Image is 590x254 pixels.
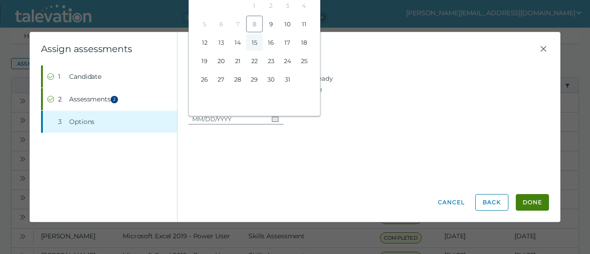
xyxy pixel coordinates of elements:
button: Sunday, October 19, 2025 [196,53,213,69]
span: Assessments [69,95,121,104]
button: Tuesday, October 21, 2025 [230,53,246,69]
button: Sunday, October 12, 2025 [196,34,213,51]
button: Tuesday, October 14, 2025 [230,34,246,51]
button: Choose date [268,113,283,124]
button: Tuesday, October 28, 2025 [230,71,246,88]
button: Thursday, October 16, 2025 [263,34,279,51]
button: Monday, October 13, 2025 [213,34,230,51]
button: Wednesday, October 22, 2025 [246,53,263,69]
button: Completed [43,65,177,88]
button: Monday, October 20, 2025 [213,53,230,69]
span: Choose assessment options [189,43,538,54]
button: Friday, October 31, 2025 [279,71,296,88]
button: Completed [43,88,177,110]
div: 2 [58,95,65,104]
button: Close [538,43,549,54]
span: Options [69,117,94,126]
button: Monday, October 27, 2025 [213,71,230,88]
button: Thursday, October 30, 2025 [263,71,279,88]
button: Back [475,194,508,211]
button: Cancel [435,194,468,211]
span: Candidate [69,72,101,81]
button: Friday, October 24, 2025 [279,53,296,69]
cds-icon: Completed [47,95,54,103]
div: 3 [58,117,65,126]
div: 1 [58,72,65,81]
button: Saturday, October 18, 2025 [296,34,313,51]
clr-wizard-title: Assign assessments [41,43,132,54]
button: Saturday, October 11, 2025 [296,16,313,32]
button: Saturday, October 25, 2025 [296,53,313,69]
button: Wednesday, October 15, 2025 [246,34,263,51]
input: MM/DD/YYYY [189,113,268,124]
nav: Wizard steps [41,65,177,133]
label: Email me when assessment results are ready [200,73,333,84]
button: 3Options [43,111,177,133]
button: Thursday, October 23, 2025 [263,53,279,69]
button: Wednesday, October 29, 2025 [246,71,263,88]
button: Sunday, October 26, 2025 [196,71,213,88]
span: 2 [111,96,118,103]
button: Thursday, October 9, 2025 [263,16,279,32]
button: Friday, October 17, 2025 [279,34,296,51]
button: Friday, October 10, 2025 [279,16,296,32]
button: Done [516,194,549,211]
cds-icon: Completed [47,73,54,80]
